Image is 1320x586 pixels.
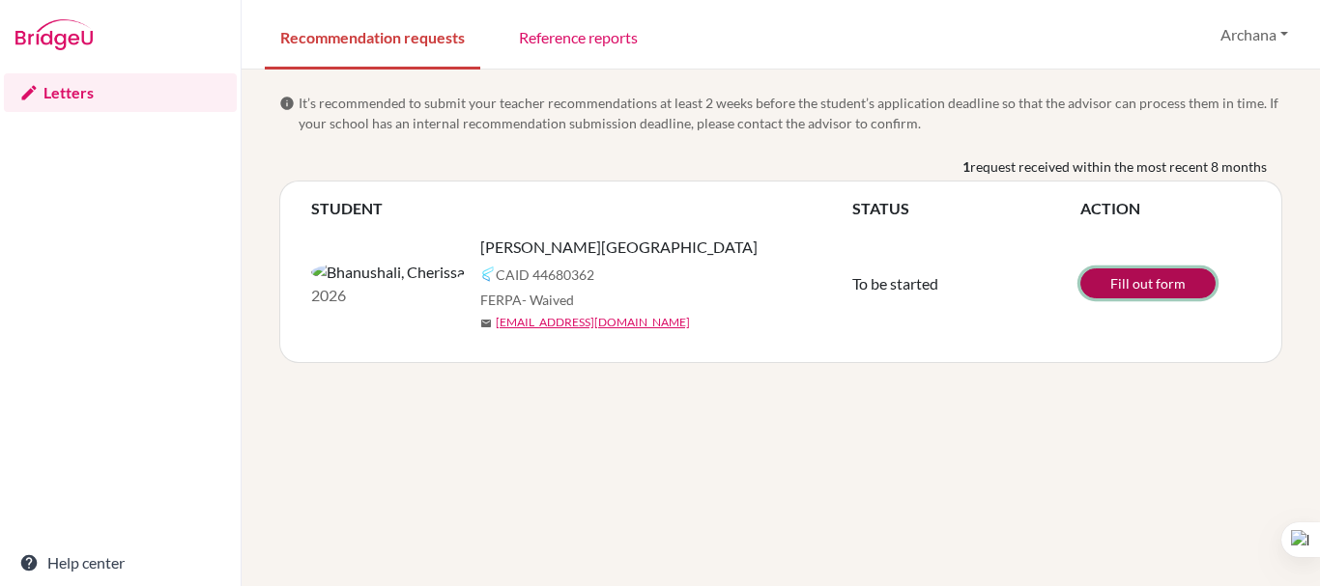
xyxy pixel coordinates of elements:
[480,236,758,259] span: [PERSON_NAME][GEOGRAPHIC_DATA]
[265,3,480,70] a: Recommendation requests
[311,197,852,220] th: STUDENT
[311,261,465,284] img: Bhanushali, Cherissa
[962,156,970,177] b: 1
[480,290,574,310] span: FERPA
[15,19,93,50] img: Bridge-U
[4,73,237,112] a: Letters
[522,292,574,308] span: - Waived
[1212,16,1297,53] button: Archana
[1080,268,1216,298] a: Fill out form
[852,197,1080,220] th: STATUS
[299,93,1282,133] span: It’s recommended to submit your teacher recommendations at least 2 weeks before the student’s app...
[480,266,496,282] img: Common App logo
[1080,197,1250,220] th: ACTION
[970,156,1267,177] span: request received within the most recent 8 months
[4,544,237,582] a: Help center
[496,265,594,285] span: CAID 44680362
[311,284,465,307] p: 2026
[503,3,653,70] a: Reference reports
[852,274,938,293] span: To be started
[480,318,492,329] span: mail
[279,96,295,111] span: info
[496,314,690,331] a: [EMAIL_ADDRESS][DOMAIN_NAME]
